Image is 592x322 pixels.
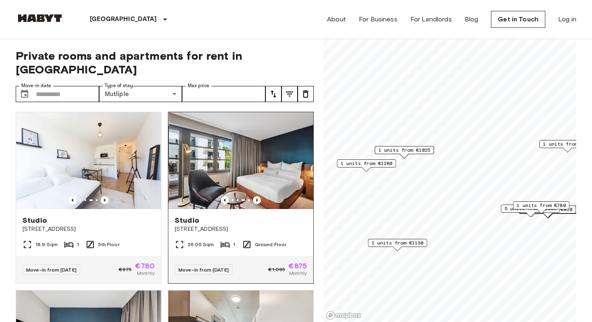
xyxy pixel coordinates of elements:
[26,267,77,273] span: Move-in from [DATE]
[77,241,79,248] span: 1
[21,82,51,89] label: Move-in date
[178,267,229,273] span: Move-in from [DATE]
[233,241,235,248] span: 1
[35,241,58,248] span: 18.9 Sqm
[17,86,33,102] button: Choose date
[16,14,64,22] img: Habyt
[379,146,431,154] span: 1 units from €1025
[255,241,287,248] span: Ground Floor
[375,146,434,159] div: Map marker
[137,270,155,277] span: Monthly
[517,202,566,209] span: 1 units from €780
[326,311,361,320] a: Mapbox logo
[298,86,314,102] button: tune
[99,86,182,102] div: Mutliple
[491,11,545,28] a: Get in Touch
[505,205,557,212] span: 5 units from €1085
[16,112,161,284] a: Previous imagePrevious imageStudio[STREET_ADDRESS]18.9 Sqm15th FloorMove-in from [DATE]€975€780Mo...
[265,86,282,102] button: tune
[101,196,109,204] button: Previous image
[98,241,119,248] span: 5th Floor
[465,15,478,24] a: Blog
[268,266,285,273] span: €1,095
[221,196,229,204] button: Previous image
[16,112,161,209] img: Marketing picture of unit DE-01-002-023-01H
[368,239,427,251] div: Map marker
[289,270,307,277] span: Monthly
[175,215,199,225] span: Studio
[523,206,572,213] span: 6 units from €950
[253,196,261,204] button: Previous image
[23,225,155,233] span: [STREET_ADDRESS]
[16,49,314,76] span: Private rooms and apartments for rent in [GEOGRAPHIC_DATA]
[513,201,569,214] div: Map marker
[282,86,298,102] button: tune
[119,266,132,273] span: €975
[105,82,133,89] label: Type of stay
[337,159,396,172] div: Map marker
[341,160,393,167] span: 1 units from €1280
[327,15,346,24] a: About
[135,262,155,270] span: €780
[543,140,592,148] span: 1 units from €980
[188,82,209,89] label: Max price
[501,205,560,217] div: Map marker
[175,225,307,233] span: [STREET_ADDRESS]
[359,15,397,24] a: For Business
[288,262,307,270] span: €875
[372,239,424,247] span: 1 units from €1130
[168,112,314,284] a: Previous imagePrevious imageStudio[STREET_ADDRESS]26.05 Sqm1Ground FloorMove-in from [DATE]€1,095...
[23,215,47,225] span: Studio
[169,112,314,209] img: Marketing picture of unit DE-01-482-014-01
[68,196,77,204] button: Previous image
[188,241,214,248] span: 26.05 Sqm
[90,15,157,24] p: [GEOGRAPHIC_DATA]
[558,15,576,24] a: Log in
[410,15,452,24] a: For Landlords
